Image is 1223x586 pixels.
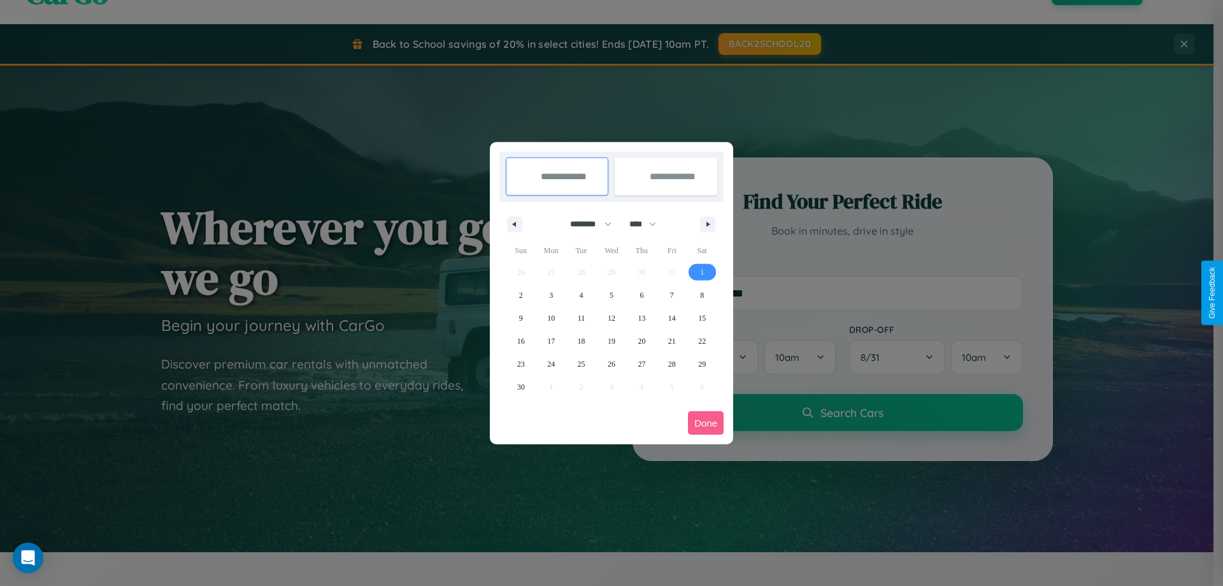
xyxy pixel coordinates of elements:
[566,284,596,307] button: 4
[536,284,566,307] button: 3
[657,240,687,261] span: Fri
[657,353,687,376] button: 28
[547,330,555,353] span: 17
[536,307,566,330] button: 10
[596,240,626,261] span: Wed
[506,284,536,307] button: 2
[566,240,596,261] span: Tue
[608,353,615,376] span: 26
[596,307,626,330] button: 12
[638,307,645,330] span: 13
[687,330,717,353] button: 22
[517,353,525,376] span: 23
[549,284,553,307] span: 3
[596,353,626,376] button: 26
[580,284,583,307] span: 4
[640,284,643,307] span: 6
[670,284,674,307] span: 7
[608,307,615,330] span: 12
[657,307,687,330] button: 14
[688,411,724,435] button: Done
[596,330,626,353] button: 19
[657,330,687,353] button: 21
[506,307,536,330] button: 9
[519,284,523,307] span: 2
[506,330,536,353] button: 16
[638,353,645,376] span: 27
[608,330,615,353] span: 19
[536,330,566,353] button: 17
[657,284,687,307] button: 7
[687,261,717,284] button: 1
[506,376,536,399] button: 30
[610,284,613,307] span: 5
[687,240,717,261] span: Sat
[566,330,596,353] button: 18
[687,284,717,307] button: 8
[698,353,706,376] span: 29
[698,307,706,330] span: 15
[519,307,523,330] span: 9
[668,330,676,353] span: 21
[638,330,645,353] span: 20
[1208,267,1217,319] div: Give Feedback
[13,543,43,573] div: Open Intercom Messenger
[517,376,525,399] span: 30
[627,307,657,330] button: 13
[627,353,657,376] button: 27
[517,330,525,353] span: 16
[566,307,596,330] button: 11
[700,284,704,307] span: 8
[547,307,555,330] span: 10
[687,307,717,330] button: 15
[596,284,626,307] button: 5
[627,330,657,353] button: 20
[687,353,717,376] button: 29
[547,353,555,376] span: 24
[506,240,536,261] span: Sun
[506,353,536,376] button: 23
[668,353,676,376] span: 28
[578,330,585,353] span: 18
[566,353,596,376] button: 25
[700,261,704,284] span: 1
[698,330,706,353] span: 22
[627,240,657,261] span: Thu
[578,353,585,376] span: 25
[536,353,566,376] button: 24
[668,307,676,330] span: 14
[536,240,566,261] span: Mon
[627,284,657,307] button: 6
[578,307,585,330] span: 11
